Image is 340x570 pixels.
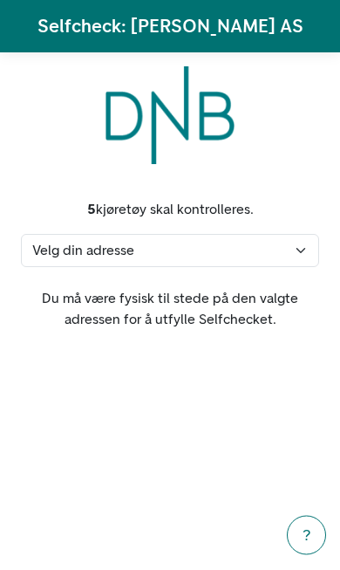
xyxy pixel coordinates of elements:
strong: 5 [87,201,96,217]
div: kjøretøy skal kontrolleres. [21,199,319,220]
button: ? [287,516,326,555]
img: DNB [105,66,234,164]
h1: Selfcheck: [PERSON_NAME] AS [37,15,303,38]
div: ? [298,524,315,547]
p: Du må være fysisk til stede på den valgte adressen for å utfylle Selfchecket. [21,288,319,330]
